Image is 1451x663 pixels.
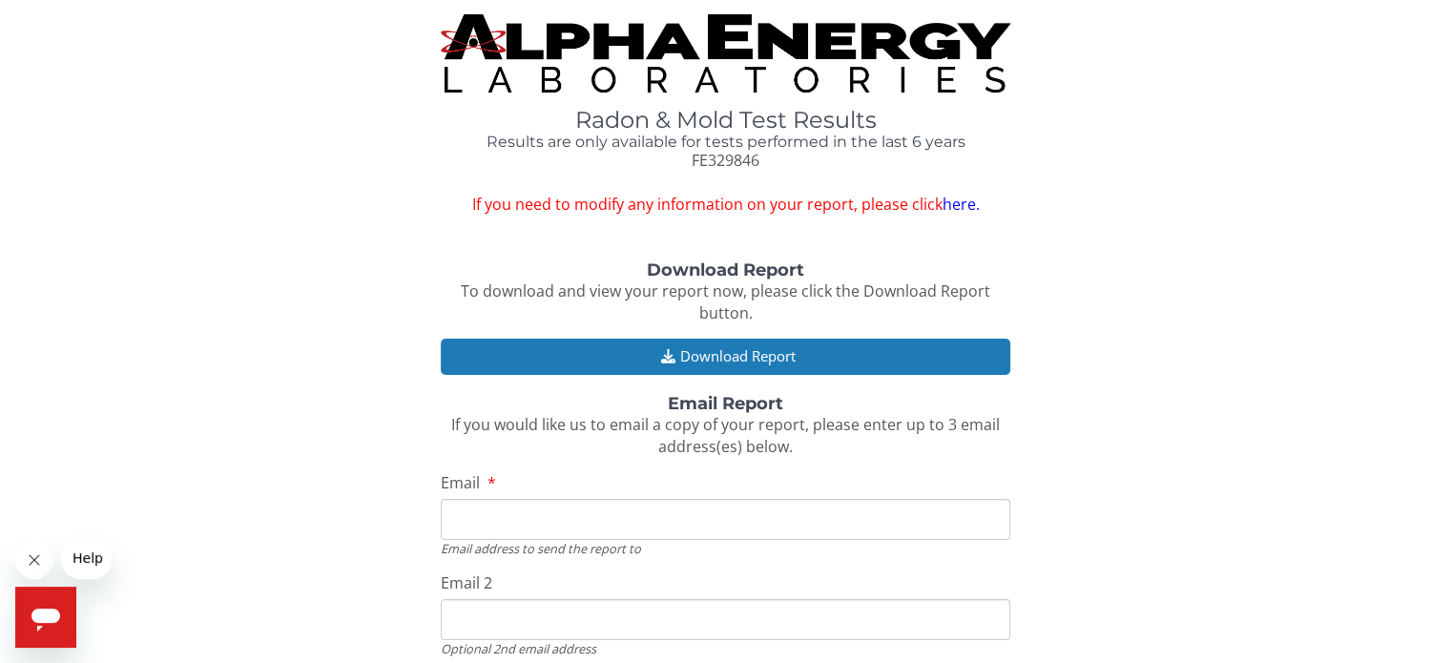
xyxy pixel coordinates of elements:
h1: Radon & Mold Test Results [441,108,1009,133]
strong: Email Report [668,393,783,414]
span: If you would like us to email a copy of your report, please enter up to 3 email address(es) below. [451,414,1000,457]
iframe: Button to launch messaging window [15,587,76,648]
div: Optional 2nd email address [441,640,1009,657]
span: To download and view your report now, please click the Download Report button. [461,280,990,323]
a: here. [942,194,979,215]
iframe: Message from company [61,537,112,579]
h4: Results are only available for tests performed in the last 6 years [441,134,1009,151]
span: Email 2 [441,572,492,593]
strong: Download Report [647,259,804,280]
button: Download Report [441,339,1009,374]
iframe: Close message [15,541,53,579]
span: Email [441,472,480,493]
img: TightCrop.jpg [441,14,1009,93]
span: If you need to modify any information on your report, please click [441,194,1009,216]
span: FE329846 [692,150,759,171]
div: Email address to send the report to [441,540,1009,557]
